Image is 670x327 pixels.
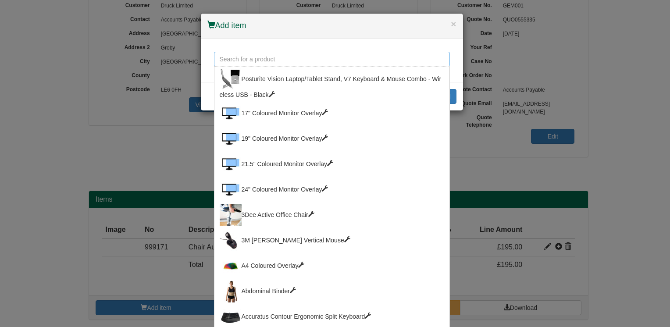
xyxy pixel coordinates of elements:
[220,281,444,302] div: Abdominal Binder
[207,20,456,32] h4: Add item
[220,179,242,201] img: monitor-filter-overlay-blue_4.jpg
[220,128,242,150] img: monitor-filter-overlay-blue_1.jpg
[220,153,444,175] div: 21.5" Coloured Monitor Overlay
[220,204,444,226] div: 3Dee Active Office Chair
[220,230,242,252] img: anir-vertical-mouse_1.jpg
[220,103,242,124] img: monitor-filter-overlay-blue.jpg
[451,19,456,28] button: ×
[220,255,242,277] img: colour-overlays.jpg
[220,179,444,201] div: 24" Coloured Monitor Overlay
[220,255,444,277] div: A4 Coloured Overlay
[220,281,242,302] img: abdominal-binder-front_1.jpg
[220,204,242,226] img: 3dee-lifestyle-detail.jpg
[220,153,242,175] img: monitor-filter-overlay-blue_2.jpg
[220,230,444,252] div: 3M [PERSON_NAME] Vertical Mouse
[220,68,242,90] img: vision-stand-laptop-tablet_6.jpg
[214,52,450,67] input: Search for a product
[220,103,444,124] div: 17" Coloured Monitor Overlay
[220,128,444,150] div: 19" Coloured Monitor Overlay
[220,68,444,99] div: Posturite Vision Laptop/Tablet Stand, V7 Keyboard & Mouse Combo - Wireless USB - Black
